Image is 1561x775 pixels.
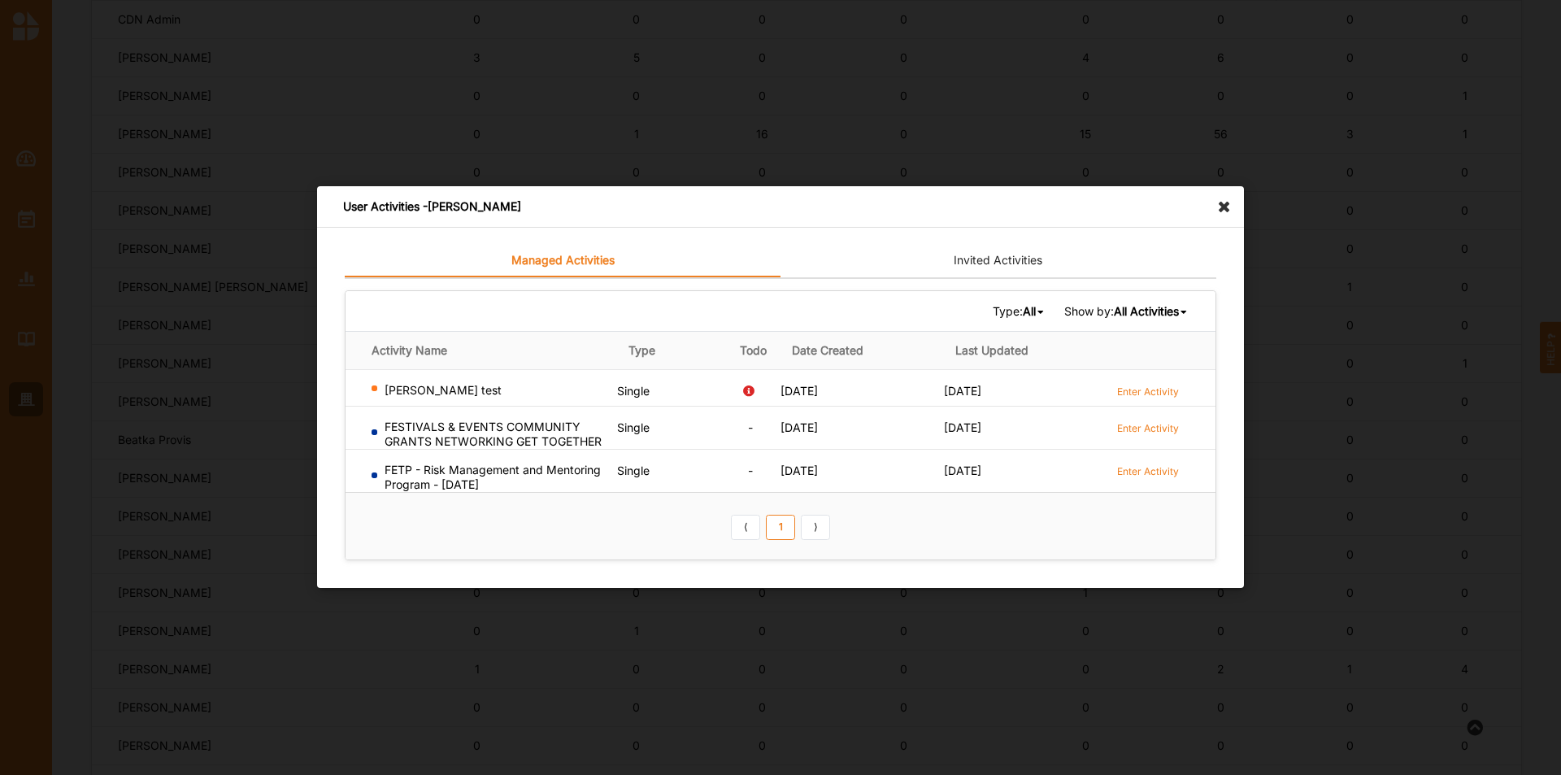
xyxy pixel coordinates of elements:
th: Last Updated [944,332,1107,370]
label: Enter Activity [1117,385,1179,398]
label: Enter Activity [1117,464,1179,478]
div: FETP - Risk Management and Mentoring Program - [DATE] [372,463,611,492]
a: Enter Activity [1117,463,1179,478]
span: - [748,464,753,477]
div: Pagination Navigation [728,512,833,540]
a: Enter Activity [1117,420,1179,435]
div: [PERSON_NAME] test [372,383,611,398]
span: [DATE] [780,464,818,477]
span: - [748,420,753,434]
a: Enter Activity [1117,383,1179,398]
a: 1 [766,515,795,541]
label: Enter Activity [1117,421,1179,435]
span: Show by: [1064,304,1189,319]
a: Next item [801,515,830,541]
span: [DATE] [944,384,981,398]
th: Date Created [780,332,944,370]
th: Type [617,332,726,370]
b: All Activities [1114,304,1179,318]
th: Activity Name [346,332,617,370]
span: Single [617,384,650,398]
span: Type: [993,304,1046,319]
div: User Activities - [PERSON_NAME] [317,186,1244,228]
b: All [1023,304,1036,318]
a: Previous item [731,515,760,541]
div: FESTIVALS & EVENTS COMMUNITY GRANTS NETWORKING GET TOGETHER [372,420,611,449]
span: [DATE] [780,420,818,434]
th: Todo [726,332,780,370]
span: Single [617,464,650,477]
span: [DATE] [944,420,981,434]
a: Managed Activities [345,245,780,277]
span: [DATE] [944,464,981,477]
a: Invited Activities [780,245,1216,277]
span: Single [617,420,650,434]
span: [DATE] [780,384,818,398]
